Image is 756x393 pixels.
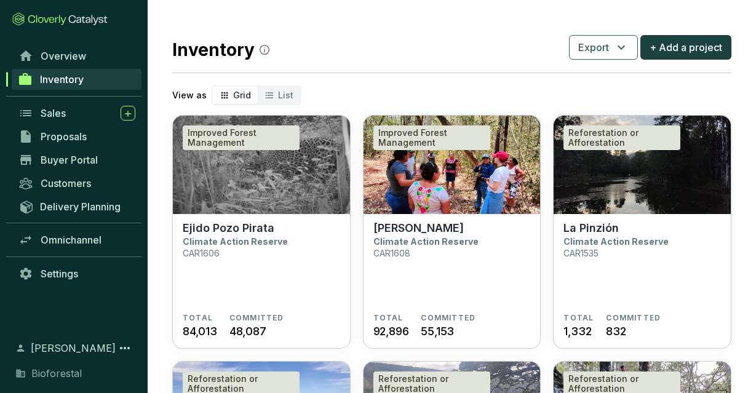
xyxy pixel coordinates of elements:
span: Inventory [40,73,84,85]
img: La Pinzión [554,116,731,214]
span: Settings [41,268,78,280]
span: Overview [41,50,86,62]
p: CAR1608 [373,248,410,258]
img: Ejido Pozo Pirata [173,116,350,214]
button: Export [569,35,638,60]
span: 832 [606,323,626,339]
p: Climate Action Reserve [183,236,288,247]
a: Settings [12,263,141,284]
a: Customers [12,173,141,194]
p: View as [172,89,207,101]
span: 92,896 [373,323,409,339]
a: Omnichannel [12,229,141,250]
span: Sales [41,107,66,119]
img: Ejido Gavilanes [364,116,541,214]
p: CAR1606 [183,248,220,258]
span: 48,087 [229,323,266,339]
div: Improved Forest Management [373,125,490,150]
a: Proposals [12,126,141,147]
button: + Add a project [640,35,731,60]
span: COMMITTED [421,313,475,323]
a: Sales [12,103,141,124]
span: Buyer Portal [41,154,98,166]
span: COMMITTED [229,313,284,323]
span: [PERSON_NAME] [31,341,116,355]
span: TOTAL [183,313,213,323]
p: Ejido Pozo Pirata [183,221,274,235]
span: Bioforestal [31,366,82,381]
span: Delivery Planning [40,200,121,213]
h2: Inventory [172,37,269,63]
div: segmented control [212,85,301,105]
span: 1,332 [563,323,591,339]
span: Grid [233,90,251,100]
div: Improved Forest Management [183,125,300,150]
a: Delivery Planning [12,196,141,216]
span: Customers [41,177,91,189]
span: COMMITTED [606,313,661,323]
p: Climate Action Reserve [373,236,479,247]
a: Ejido GavilanesImproved Forest Management[PERSON_NAME]Climate Action ReserveCAR1608TOTAL92,896COM... [363,115,541,349]
a: Ejido Pozo PirataImproved Forest ManagementEjido Pozo PirataClimate Action ReserveCAR1606TOTAL84,... [172,115,351,349]
span: + Add a project [650,40,722,55]
span: Omnichannel [41,234,101,246]
p: La Pinzión [563,221,619,235]
span: Proposals [41,130,87,143]
a: Overview [12,46,141,66]
p: [PERSON_NAME] [373,221,464,235]
p: CAR1535 [563,248,599,258]
span: Export [578,40,609,55]
a: Inventory [12,69,141,90]
a: La Pinzión Reforestation or AfforestationLa PinziónClimate Action ReserveCAR1535TOTAL1,332COMMITT... [553,115,731,349]
p: Climate Action Reserve [563,236,669,247]
div: Reforestation or Afforestation [563,125,680,150]
span: TOTAL [373,313,404,323]
a: Buyer Portal [12,149,141,170]
span: 55,153 [421,323,454,339]
span: List [278,90,293,100]
span: 84,013 [183,323,217,339]
span: TOTAL [563,313,594,323]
